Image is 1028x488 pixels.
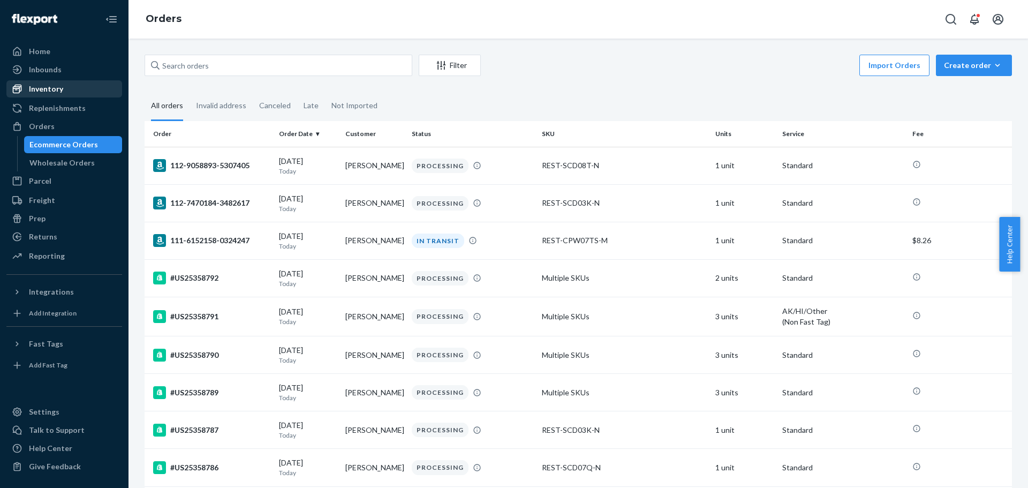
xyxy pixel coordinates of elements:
th: Order [145,121,275,147]
a: Orders [146,13,182,25]
th: Order Date [275,121,341,147]
div: REST-SCD08T-N [542,160,707,171]
div: 112-7470184-3482617 [153,197,270,209]
div: PROCESSING [412,460,468,475]
div: Inbounds [29,64,62,75]
p: AK/HI/Other [782,306,904,317]
img: Flexport logo [12,14,57,25]
td: [PERSON_NAME] [341,374,407,411]
td: $8.26 [908,222,1012,259]
a: Replenishments [6,100,122,117]
ol: breadcrumbs [137,4,190,35]
div: Customer [345,129,403,138]
div: REST-CPW07TS-M [542,235,707,246]
td: 3 units [711,336,777,374]
div: Add Integration [29,309,77,318]
p: Today [279,393,337,402]
button: Open Search Box [940,9,962,30]
div: PROCESSING [412,423,468,437]
td: 1 unit [711,184,777,222]
div: #US25358787 [153,424,270,437]
div: PROCESSING [412,385,468,400]
button: Open account menu [987,9,1009,30]
a: Ecommerce Orders [24,136,123,153]
div: PROCESSING [412,196,468,211]
button: Filter [419,55,481,76]
div: (Non Fast Tag) [782,317,904,327]
div: Fast Tags [29,339,63,349]
p: Standard [782,273,904,283]
p: Today [279,356,337,365]
div: Late [304,92,319,119]
div: #US25358786 [153,461,270,474]
div: PROCESSING [412,271,468,286]
button: Create order [936,55,1012,76]
div: Parcel [29,176,51,186]
p: Today [279,431,337,440]
div: Talk to Support [29,425,85,436]
div: [DATE] [279,345,337,365]
div: Integrations [29,287,74,297]
th: SKU [538,121,711,147]
a: Prep [6,210,122,227]
div: Settings [29,407,59,417]
a: Parcel [6,172,122,190]
a: Help Center [6,440,122,457]
a: Returns [6,228,122,245]
td: 1 unit [711,411,777,449]
p: Standard [782,425,904,436]
a: Reporting [6,247,122,265]
a: Inventory [6,80,122,97]
p: Today [279,204,337,213]
p: Today [279,317,337,326]
div: Filter [419,60,480,71]
div: Create order [944,60,1004,71]
div: Reporting [29,251,65,261]
th: Status [407,121,538,147]
div: PROCESSING [412,348,468,362]
td: [PERSON_NAME] [341,222,407,259]
td: 1 unit [711,449,777,486]
th: Fee [908,121,1012,147]
td: [PERSON_NAME] [341,259,407,297]
div: Returns [29,231,57,242]
p: Standard [782,235,904,246]
p: Standard [782,462,904,473]
td: 3 units [711,297,777,336]
button: Integrations [6,283,122,301]
a: Inbounds [6,61,122,78]
p: Standard [782,387,904,398]
div: 111-6152158-0324247 [153,234,270,247]
button: Close Navigation [101,9,122,30]
td: [PERSON_NAME] [341,147,407,184]
p: Today [279,279,337,288]
div: REST-SCD03K-N [542,425,707,436]
div: Replenishments [29,103,86,114]
div: Ecommerce Orders [29,139,98,150]
a: Home [6,43,122,60]
div: 112-9058893-5307405 [153,159,270,172]
span: Help Center [999,217,1020,272]
p: Standard [782,198,904,208]
div: [DATE] [279,231,337,251]
div: Not Imported [331,92,377,119]
td: [PERSON_NAME] [341,297,407,336]
td: 2 units [711,259,777,297]
td: Multiple SKUs [538,336,711,374]
div: PROCESSING [412,309,468,324]
a: Add Fast Tag [6,357,122,374]
td: 1 unit [711,222,777,259]
a: Add Integration [6,305,122,322]
td: Multiple SKUs [538,297,711,336]
td: [PERSON_NAME] [341,449,407,486]
p: Today [279,242,337,251]
div: #US25358792 [153,272,270,284]
td: Multiple SKUs [538,374,711,411]
div: IN TRANSIT [412,234,464,248]
td: [PERSON_NAME] [341,336,407,374]
button: Fast Tags [6,335,122,352]
div: Inventory [29,84,63,94]
div: #US25358790 [153,349,270,362]
div: Home [29,46,50,57]
th: Service [778,121,908,147]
